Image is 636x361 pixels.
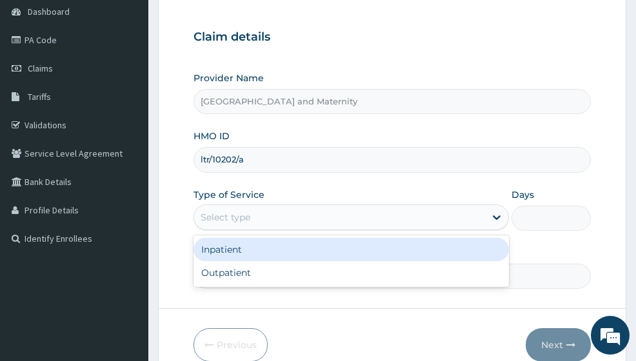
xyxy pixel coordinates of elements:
label: HMO ID [194,130,230,142]
input: Enter HMO ID [194,147,590,172]
label: Type of Service [194,188,264,201]
label: Provider Name [194,72,264,84]
label: Days [512,188,534,201]
h3: Claim details [194,30,590,44]
span: Claims [28,63,53,74]
div: Outpatient [194,261,509,284]
div: Select type [201,211,250,224]
div: Inpatient [194,238,509,261]
span: Dashboard [28,6,70,17]
span: Tariffs [28,91,51,102]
